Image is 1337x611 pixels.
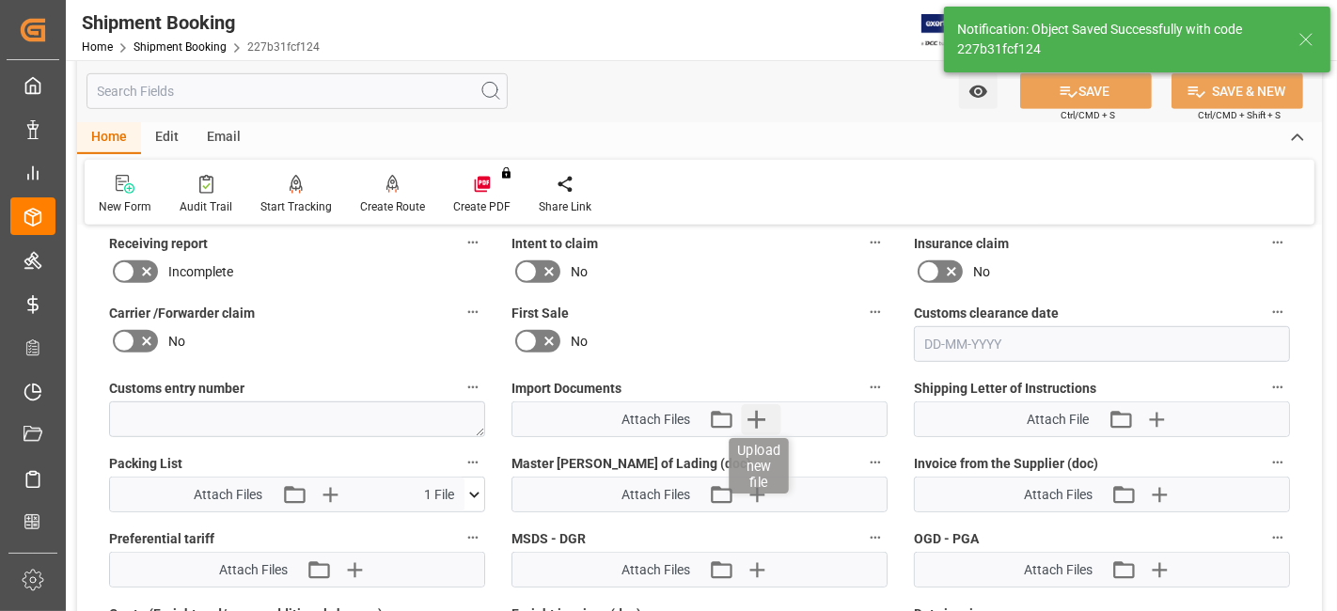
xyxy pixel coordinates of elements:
[1266,230,1290,255] button: Insurance claim
[729,438,789,493] div: Upload new file
[360,198,425,215] div: Create Route
[1024,560,1093,580] span: Attach Files
[1020,73,1152,109] button: SAVE
[621,560,690,580] span: Attach Files
[959,73,998,109] button: open menu
[1024,485,1093,505] span: Attach Files
[1266,450,1290,475] button: Invoice from the Supplier (doc)
[1198,108,1281,122] span: Ctrl/CMD + Shift + S
[193,122,255,154] div: Email
[219,560,288,580] span: Attach Files
[621,410,690,430] span: Attach Files
[461,450,485,475] button: Packing List
[461,230,485,255] button: Receiving report
[109,379,244,399] span: Customs entry number
[109,529,214,549] span: Preferential tariff
[571,262,588,282] span: No
[168,332,185,352] span: No
[109,304,255,323] span: Carrier /Forwarder claim
[914,379,1096,399] span: Shipping Letter of Instructions
[863,375,888,399] button: Import Documents
[141,122,193,154] div: Edit
[511,379,621,399] span: Import Documents
[1266,300,1290,324] button: Customs clearance date
[571,332,588,352] span: No
[1028,410,1090,430] span: Attach File
[109,454,182,474] span: Packing List
[260,198,332,215] div: Start Tracking
[742,404,781,434] button: Upload new file
[511,234,598,254] span: Intent to claim
[1172,73,1303,109] button: SAVE & NEW
[863,230,888,255] button: Intent to claim
[863,525,888,550] button: MSDS - DGR
[109,234,208,254] span: Receiving report
[914,304,1059,323] span: Customs clearance date
[425,485,455,505] span: 1 File
[195,485,263,505] span: Attach Files
[863,300,888,324] button: First Sale
[82,40,113,54] a: Home
[863,450,888,475] button: Master [PERSON_NAME] of Lading (doc)
[914,326,1290,362] input: DD-MM-YYYY
[957,20,1281,59] div: Notification: Object Saved Successfully with code 227b31fcf124
[99,198,151,215] div: New Form
[461,525,485,550] button: Preferential tariff
[82,8,320,37] div: Shipment Booking
[461,375,485,399] button: Customs entry number
[921,14,986,47] img: Exertis%20JAM%20-%20Email%20Logo.jpg_1722504956.jpg
[914,454,1098,474] span: Invoice from the Supplier (doc)
[168,262,233,282] span: Incomplete
[539,198,591,215] div: Share Link
[1061,108,1115,122] span: Ctrl/CMD + S
[87,73,508,109] input: Search Fields
[511,454,751,474] span: Master [PERSON_NAME] of Lading (doc)
[914,529,979,549] span: OGD - PGA
[1266,525,1290,550] button: OGD - PGA
[1266,375,1290,399] button: Shipping Letter of Instructions
[461,300,485,324] button: Carrier /Forwarder claim
[621,485,690,505] span: Attach Files
[511,304,569,323] span: First Sale
[511,529,586,549] span: MSDS - DGR
[914,234,1009,254] span: Insurance claim
[973,262,990,282] span: No
[180,198,232,215] div: Audit Trail
[134,40,227,54] a: Shipment Booking
[77,122,141,154] div: Home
